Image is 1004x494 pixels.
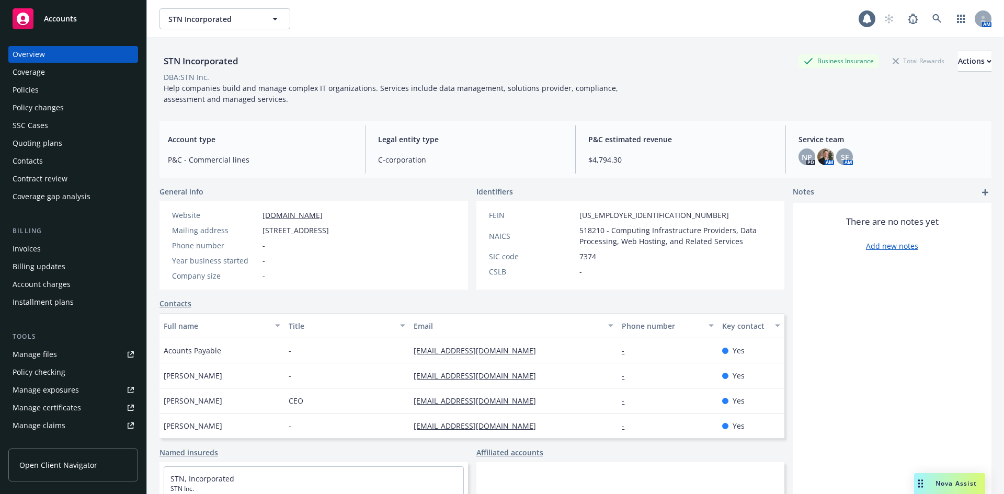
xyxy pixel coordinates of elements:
div: Phone number [172,240,258,251]
span: Open Client Navigator [19,459,97,470]
button: Key contact [718,313,784,338]
a: Coverage gap analysis [8,188,138,205]
div: Actions [958,51,991,71]
span: CEO [289,395,303,406]
a: Manage files [8,346,138,363]
div: Website [172,210,258,221]
span: $4,794.30 [588,154,773,165]
span: Yes [733,420,745,431]
a: Add new notes [866,240,918,251]
a: Overview [8,46,138,63]
span: - [263,240,265,251]
div: Installment plans [13,294,74,311]
span: SF [841,152,849,163]
a: [EMAIL_ADDRESS][DOMAIN_NAME] [414,371,544,381]
button: Title [284,313,409,338]
button: Phone number [618,313,717,338]
button: Full name [159,313,284,338]
a: STN, Incorporated [170,474,234,484]
a: Manage certificates [8,399,138,416]
span: Help companies build and manage complex IT organizations. Services include data management, solut... [164,83,620,104]
span: 7374 [579,251,596,262]
span: Yes [733,395,745,406]
a: SSC Cases [8,117,138,134]
div: Coverage [13,64,45,81]
a: Policies [8,82,138,98]
span: NP [802,152,812,163]
span: [PERSON_NAME] [164,370,222,381]
a: Accounts [8,4,138,33]
span: P&C estimated revenue [588,134,773,145]
button: Nova Assist [914,473,985,494]
a: Manage exposures [8,382,138,398]
span: P&C - Commercial lines [168,154,352,165]
a: Coverage [8,64,138,81]
div: Quoting plans [13,135,62,152]
span: Identifiers [476,186,513,197]
span: - [579,266,582,277]
span: Notes [793,186,814,199]
div: Manage certificates [13,399,81,416]
span: STN Inc. [170,484,457,493]
a: Contract review [8,170,138,187]
div: SIC code [489,251,575,262]
div: Total Rewards [887,54,950,67]
div: Account charges [13,276,71,293]
div: Year business started [172,255,258,266]
span: Account type [168,134,352,145]
span: Yes [733,345,745,356]
div: Manage files [13,346,57,363]
div: Mailing address [172,225,258,236]
div: FEIN [489,210,575,221]
div: Manage claims [13,417,65,434]
div: Full name [164,320,269,331]
button: Email [409,313,618,338]
a: - [622,396,633,406]
a: Installment plans [8,294,138,311]
span: Yes [733,370,745,381]
button: STN Incorporated [159,8,290,29]
span: STN Incorporated [168,14,259,25]
div: Key contact [722,320,769,331]
div: Manage BORs [13,435,62,452]
span: - [289,345,291,356]
a: Policy changes [8,99,138,116]
img: photo [817,148,834,165]
span: Nova Assist [935,479,977,488]
span: - [289,420,291,431]
a: Contacts [8,153,138,169]
div: Tools [8,331,138,342]
div: Coverage gap analysis [13,188,90,205]
span: C-corporation [378,154,563,165]
span: [US_EMPLOYER_IDENTIFICATION_NUMBER] [579,210,729,221]
a: Switch app [951,8,972,29]
div: Billing [8,226,138,236]
span: There are no notes yet [846,215,939,228]
a: Report a Bug [903,8,923,29]
div: Phone number [622,320,702,331]
a: Search [927,8,948,29]
span: - [289,370,291,381]
div: STN Incorporated [159,54,243,68]
a: [EMAIL_ADDRESS][DOMAIN_NAME] [414,396,544,406]
a: Manage BORs [8,435,138,452]
div: Policies [13,82,39,98]
div: Policy checking [13,364,65,381]
span: General info [159,186,203,197]
a: - [622,371,633,381]
a: [DOMAIN_NAME] [263,210,323,220]
span: [PERSON_NAME] [164,395,222,406]
button: Actions [958,51,991,72]
span: Accounts [44,15,77,23]
a: [EMAIL_ADDRESS][DOMAIN_NAME] [414,346,544,355]
div: Policy changes [13,99,64,116]
div: Business Insurance [798,54,879,67]
div: DBA: STN Inc. [164,72,209,83]
a: Manage claims [8,417,138,434]
div: Email [414,320,602,331]
span: - [263,270,265,281]
a: Invoices [8,240,138,257]
div: CSLB [489,266,575,277]
span: [PERSON_NAME] [164,420,222,431]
